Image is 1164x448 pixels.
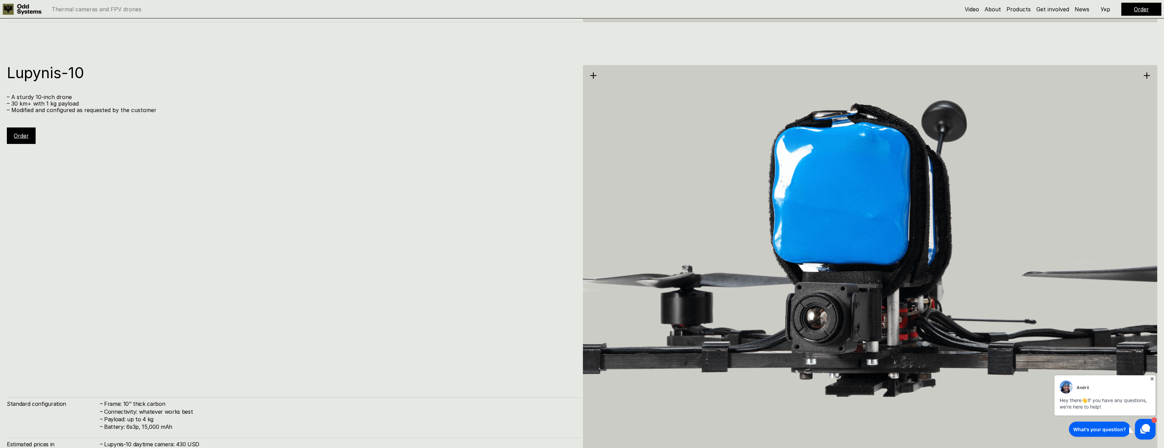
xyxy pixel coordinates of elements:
p: – 30 km+ with 1 kg payload [7,100,575,107]
h1: Lupynis-10 [7,65,575,80]
p: – Modified and configured as requested by the customer [7,107,575,113]
a: Get involved [1036,6,1069,13]
h4: – [100,400,103,407]
h4: – [100,423,103,430]
h4: Lupynis-10 daytime camera: 430 USD [104,440,575,448]
a: Video [965,6,979,13]
h4: – [100,440,103,448]
h4: Frame: 10’’ thick carbon [104,400,575,408]
h4: Connectivity: whatever works best [104,408,575,415]
h4: Battery: 6s3p, 15,000 mAh [104,423,575,431]
h4: Standard configuration [7,400,99,408]
p: Укр [1101,7,1110,12]
h4: Payload: up to 4 kg [104,415,575,423]
h4: – [100,407,103,415]
p: – A sturdy 10-inch drone [7,94,575,100]
a: Products [1006,6,1031,13]
p: Thermal cameras and FPV drones [52,7,141,12]
a: About [985,6,1001,13]
iframe: HelpCrunch [1053,373,1157,441]
h4: – [100,415,103,423]
a: Order [14,132,29,139]
a: Order [1134,6,1149,13]
a: News [1075,6,1089,13]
